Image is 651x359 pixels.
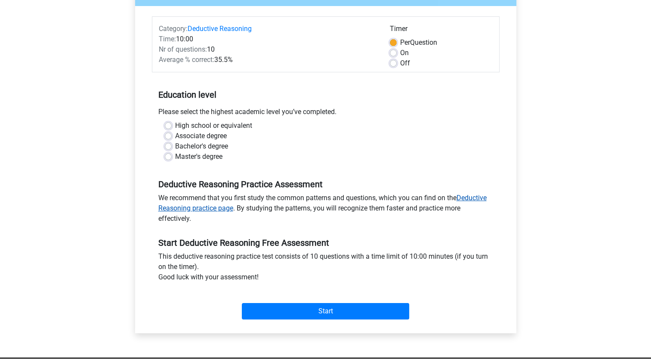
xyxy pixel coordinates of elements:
[152,107,500,121] div: Please select the highest academic level you’ve completed.
[390,24,493,37] div: Timer
[188,25,252,33] a: Deductive Reasoning
[158,238,493,248] h5: Start Deductive Reasoning Free Assessment
[175,131,227,141] label: Associate degree
[159,56,214,64] span: Average % correct:
[175,152,222,162] label: Master's degree
[152,44,383,55] div: 10
[159,25,188,33] span: Category:
[152,251,500,286] div: This deductive reasoning practice test consists of 10 questions with a time limit of 10:00 minute...
[152,34,383,44] div: 10:00
[400,37,437,48] label: Question
[400,48,409,58] label: On
[400,58,410,68] label: Off
[159,45,207,53] span: Nr of questions:
[175,121,252,131] label: High school or equivalent
[175,141,228,152] label: Bachelor's degree
[158,179,493,189] h5: Deductive Reasoning Practice Assessment
[152,193,500,227] div: We recommend that you first study the common patterns and questions, which you can find on the . ...
[242,303,409,319] input: Start
[159,35,176,43] span: Time:
[400,38,410,46] span: Per
[158,86,493,103] h5: Education level
[152,55,383,65] div: 35.5%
